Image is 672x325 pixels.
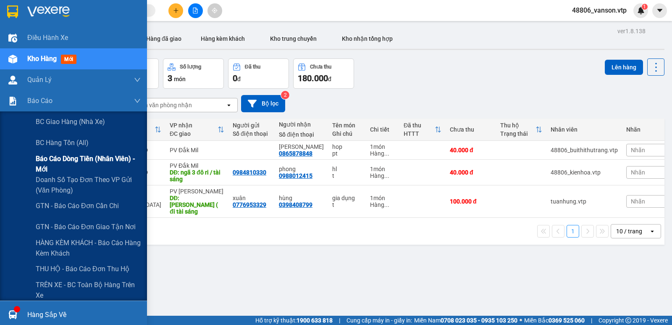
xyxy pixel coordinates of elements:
span: BC giao hàng (nhà xe) [36,116,105,127]
sup: 1 [642,4,648,10]
span: mới [61,55,76,64]
svg: open [649,228,656,235]
div: VP nhận [170,122,218,129]
span: plus [173,8,179,13]
div: Hàng thông thường [370,172,395,179]
img: warehouse-icon [8,34,17,42]
div: Hàng thông thường [370,150,395,157]
div: Thu hộ [500,122,535,129]
button: Đã thu0đ [228,58,289,89]
svg: open [226,102,232,108]
img: icon-new-feature [637,7,645,14]
span: | [591,316,592,325]
div: PV Đắk Mil [170,147,224,153]
img: solution-icon [8,97,17,106]
div: Đã thu [245,64,260,70]
div: 0776953329 [233,201,266,208]
span: HÀNG KÈM KHÁCH - Báo cáo hàng kèm khách [36,238,141,259]
span: 0 [233,73,237,83]
div: Số lượng [180,64,201,70]
span: món [174,76,186,82]
span: | [339,316,340,325]
div: Người gửi [233,122,270,129]
span: BC hàng tồn (all) [36,137,89,148]
span: Miền Nam [414,316,517,325]
span: THU HỘ - Báo cáo đơn thu hộ [36,264,129,274]
div: 1 món [370,166,395,172]
span: GTN - Báo cáo đơn cần chi [36,201,119,211]
button: plus [168,3,183,18]
div: 0865878848 [279,150,312,157]
div: ver 1.8.138 [617,26,646,36]
div: Tên món [332,122,362,129]
span: Báo cáo dòng tiền (nhân viên) - mới [36,153,141,174]
img: warehouse-icon [8,55,17,63]
div: Đã thu [404,122,435,129]
div: Số điện thoại [279,131,324,138]
div: hl [332,166,362,172]
div: PV Đắk Mil [170,162,224,169]
div: Nhân viên [551,126,618,133]
span: ... [384,150,389,157]
div: phong [279,166,324,172]
span: Nhãn [631,169,645,176]
span: Hàng kèm khách [201,35,245,42]
span: Nhãn [631,198,645,205]
button: Lên hàng [605,60,643,75]
sup: 2 [281,91,289,99]
div: t [332,201,362,208]
div: xuân [233,195,270,201]
span: Kho nhận tổng hợp [342,35,393,42]
img: warehouse-icon [8,310,17,319]
div: PV [PERSON_NAME] [170,188,224,195]
div: 40.000 đ [450,147,492,153]
div: t [332,172,362,179]
div: Số điện thoại [233,130,270,137]
img: logo-vxr [7,5,18,18]
span: down [134,77,141,83]
div: 10 / trang [616,227,642,235]
button: caret-down [652,3,667,18]
div: Nhãn [626,126,668,133]
span: 180.000 [298,73,328,83]
span: Miền Bắc [524,316,585,325]
span: copyright [625,317,631,323]
span: Cung cấp máy in - giấy in: [346,316,412,325]
span: Nhãn [631,147,645,153]
div: 0984810330 [233,169,266,176]
button: Hàng đã giao [139,29,188,49]
th: Toggle SortBy [496,119,546,141]
div: 100.000 đ [450,198,492,205]
div: HTTT [404,130,435,137]
div: hùng [279,195,324,201]
span: 3 [168,73,172,83]
span: Kho trung chuyển [270,35,317,42]
span: Doanh số tạo đơn theo VP gửi (văn phòng) [36,174,141,196]
div: Chi tiết [370,126,395,133]
div: Chưa thu [310,64,331,70]
div: DĐ: ngã 3 đô ri / tài sáng [170,169,224,182]
th: Toggle SortBy [165,119,228,141]
div: 0398408799 [279,201,312,208]
button: aim [207,3,222,18]
div: Hàng sắp về [27,309,141,321]
div: 1 món [370,195,395,201]
div: gia dụng [332,195,362,201]
span: đ [237,76,241,82]
div: hop [332,143,362,150]
div: Hàng thông thường [370,201,395,208]
span: 1 [643,4,646,10]
button: Chưa thu180.000đ [293,58,354,89]
span: file-add [192,8,198,13]
span: TRÊN XE - BC toàn bộ hàng trên xe [36,280,141,301]
span: Điều hành xe [27,32,68,43]
span: down [134,98,141,104]
button: 1 [567,225,579,238]
span: Quản Lý [27,74,52,85]
button: Bộ lọc [241,95,285,112]
div: Chưa thu [450,126,492,133]
div: pt [332,150,362,157]
div: 1 món [370,143,395,150]
strong: 0708 023 035 - 0935 103 250 [441,317,517,324]
strong: 1900 633 818 [297,317,333,324]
